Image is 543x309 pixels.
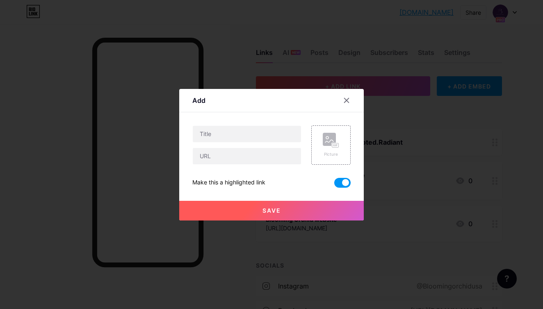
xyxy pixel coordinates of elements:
[192,178,265,188] div: Make this a highlighted link
[323,151,339,157] div: Picture
[193,126,301,142] input: Title
[192,95,205,105] div: Add
[262,207,281,214] span: Save
[193,148,301,164] input: URL
[179,201,364,220] button: Save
